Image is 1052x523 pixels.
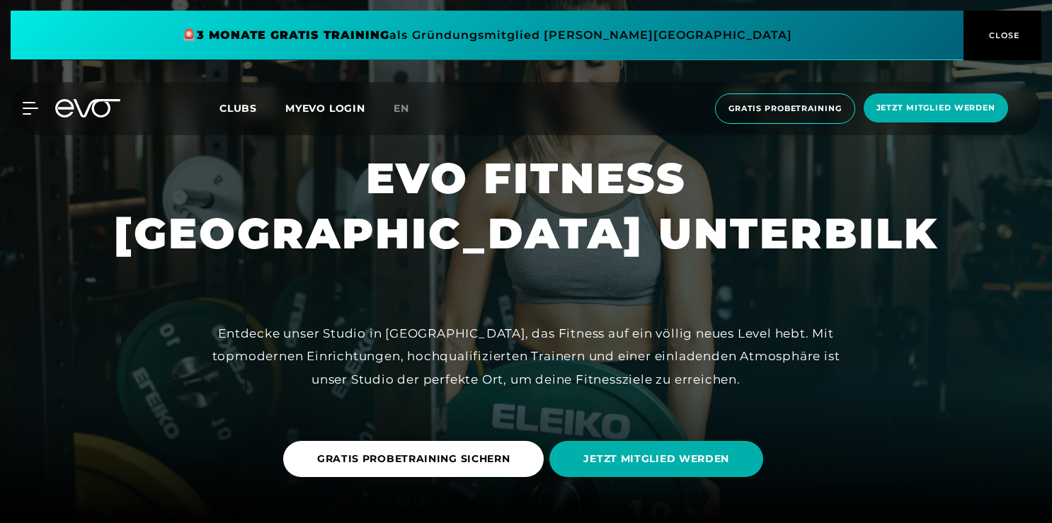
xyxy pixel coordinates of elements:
[583,452,729,466] span: JETZT MITGLIED WERDEN
[317,452,510,466] span: GRATIS PROBETRAINING SICHERN
[114,151,939,261] h1: EVO FITNESS [GEOGRAPHIC_DATA] UNTERBILK
[711,93,859,124] a: Gratis Probetraining
[549,430,769,488] a: JETZT MITGLIED WERDEN
[285,102,365,115] a: MYEVO LOGIN
[728,103,842,115] span: Gratis Probetraining
[964,11,1041,60] button: CLOSE
[394,102,409,115] span: en
[283,430,550,488] a: GRATIS PROBETRAINING SICHERN
[859,93,1012,124] a: Jetzt Mitglied werden
[394,100,426,117] a: en
[219,101,285,115] a: Clubs
[985,29,1020,42] span: CLOSE
[219,102,257,115] span: Clubs
[876,102,995,114] span: Jetzt Mitglied werden
[207,322,845,391] div: Entdecke unser Studio in [GEOGRAPHIC_DATA], das Fitness auf ein völlig neues Level hebt. Mit topm...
